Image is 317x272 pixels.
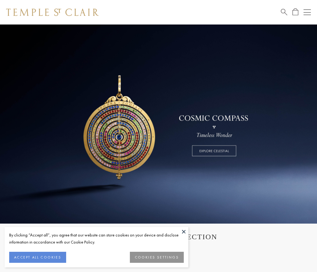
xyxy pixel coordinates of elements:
div: By clicking “Accept all”, you agree that our website can store cookies on your device and disclos... [9,232,184,246]
a: Search [281,8,287,16]
button: ACCEPT ALL COOKIES [9,252,66,263]
button: COOKIES SETTINGS [130,252,184,263]
button: Open navigation [304,9,311,16]
img: Temple St. Clair [6,9,99,16]
a: Open Shopping Bag [292,8,298,16]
